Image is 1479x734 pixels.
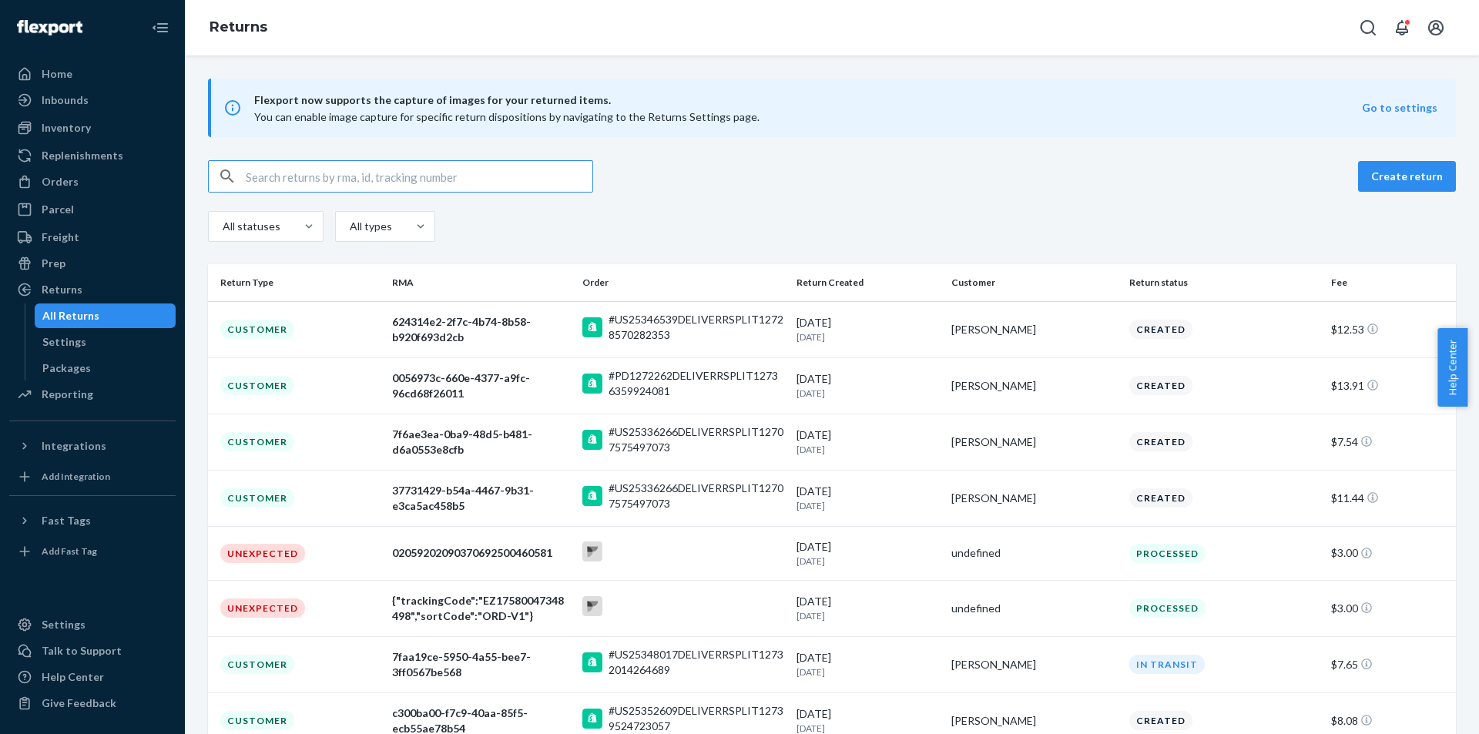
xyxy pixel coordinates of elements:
div: Created [1129,488,1192,508]
td: $3.00 [1325,580,1456,636]
a: Parcel [9,197,176,222]
div: Integrations [42,438,106,454]
div: [PERSON_NAME] [951,434,1117,450]
div: Prep [42,256,65,271]
a: Help Center [9,665,176,689]
a: Replenishments [9,143,176,168]
div: Freight [42,230,79,245]
th: RMA [386,264,576,301]
div: Customer [220,655,294,674]
button: Fast Tags [9,508,176,533]
button: Give Feedback [9,691,176,716]
div: Returns [42,282,82,297]
div: Created [1129,376,1192,395]
a: Home [9,62,176,86]
div: Home [42,66,72,82]
a: Settings [35,330,176,354]
div: [DATE] [797,371,939,400]
div: Add Fast Tag [42,545,97,558]
div: [DATE] [797,650,939,679]
a: Talk to Support [9,638,176,663]
span: Flexport now supports the capture of images for your returned items. [254,91,1362,109]
div: In Transit [1129,655,1205,674]
div: All Returns [42,308,99,323]
th: Customer [945,264,1123,301]
a: Returns [9,277,176,302]
div: #US25336266DELIVERRSPLIT12707575497073 [609,481,784,511]
div: {"trackingCode":"EZ17580047348498","sortCode":"ORD-V1"} [392,593,570,624]
button: Open account menu [1420,12,1451,43]
div: Customer [220,711,294,730]
button: Open notifications [1387,12,1417,43]
button: Help Center [1437,328,1467,407]
a: Settings [9,612,176,637]
a: Reporting [9,382,176,407]
div: Replenishments [42,148,123,163]
th: Fee [1325,264,1456,301]
div: 7f6ae3ea-0ba9-48d5-b481-d6a0553e8cfb [392,427,570,457]
td: $11.44 [1325,470,1456,526]
div: All statuses [223,219,278,234]
div: [PERSON_NAME] [951,322,1117,337]
div: 624314e2-2f7c-4b74-8b58-b920f693d2cb [392,314,570,345]
div: 02059202090370692500460581 [392,545,570,561]
div: undefined [951,545,1117,561]
div: #US25346539DELIVERRSPLIT12728570282353 [609,312,784,343]
p: [DATE] [797,387,939,400]
div: Created [1129,320,1192,339]
button: Close Navigation [145,12,176,43]
div: Customer [220,432,294,451]
span: You can enable image capture for specific return dispositions by navigating to the Returns Settin... [254,110,760,123]
a: Freight [9,225,176,250]
div: [PERSON_NAME] [951,491,1117,506]
div: [PERSON_NAME] [951,713,1117,729]
div: Inbounds [42,92,89,108]
div: [DATE] [797,315,939,344]
a: Returns [210,18,267,35]
div: #US25336266DELIVERRSPLIT12707575497073 [609,424,784,455]
p: [DATE] [797,330,939,344]
p: [DATE] [797,665,939,679]
div: Add Integration [42,470,110,483]
a: Add Fast Tag [9,539,176,564]
a: All Returns [35,303,176,328]
div: #US25348017DELIVERRSPLIT12732014264689 [609,647,784,678]
th: Return status [1123,264,1325,301]
div: [PERSON_NAME] [951,378,1117,394]
button: Create return [1358,161,1456,192]
a: Inventory [9,116,176,140]
a: Prep [9,251,176,276]
td: $3.00 [1325,526,1456,580]
a: Orders [9,169,176,194]
div: [DATE] [797,594,939,622]
td: $12.53 [1325,301,1456,357]
div: #PD1272262DELIVERRSPLIT12736359924081 [609,368,784,399]
div: [DATE] [797,484,939,512]
th: Order [576,264,790,301]
p: [DATE] [797,609,939,622]
p: [DATE] [797,443,939,456]
a: Add Integration [9,464,176,489]
p: [DATE] [797,555,939,568]
p: [DATE] [797,499,939,512]
img: Flexport logo [17,20,82,35]
div: Talk to Support [42,643,122,659]
div: [DATE] [797,539,939,568]
div: Customer [220,488,294,508]
div: 0056973c-660e-4377-a9fc-96cd68f26011 [392,370,570,401]
div: Packages [42,360,91,376]
div: Processed [1129,598,1206,618]
div: Parcel [42,202,74,217]
div: 37731429-b54a-4467-9b31-e3ca5ac458b5 [392,483,570,514]
div: Unexpected [220,544,305,563]
div: Created [1129,711,1192,730]
th: Return Type [208,264,386,301]
div: undefined [951,601,1117,616]
input: Search returns by rma, id, tracking number [246,161,592,192]
div: Inventory [42,120,91,136]
div: 7faa19ce-5950-4a55-bee7-3ff0567be568 [392,649,570,680]
div: All types [350,219,390,234]
div: Fast Tags [42,513,91,528]
div: [DATE] [797,427,939,456]
a: Inbounds [9,88,176,112]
